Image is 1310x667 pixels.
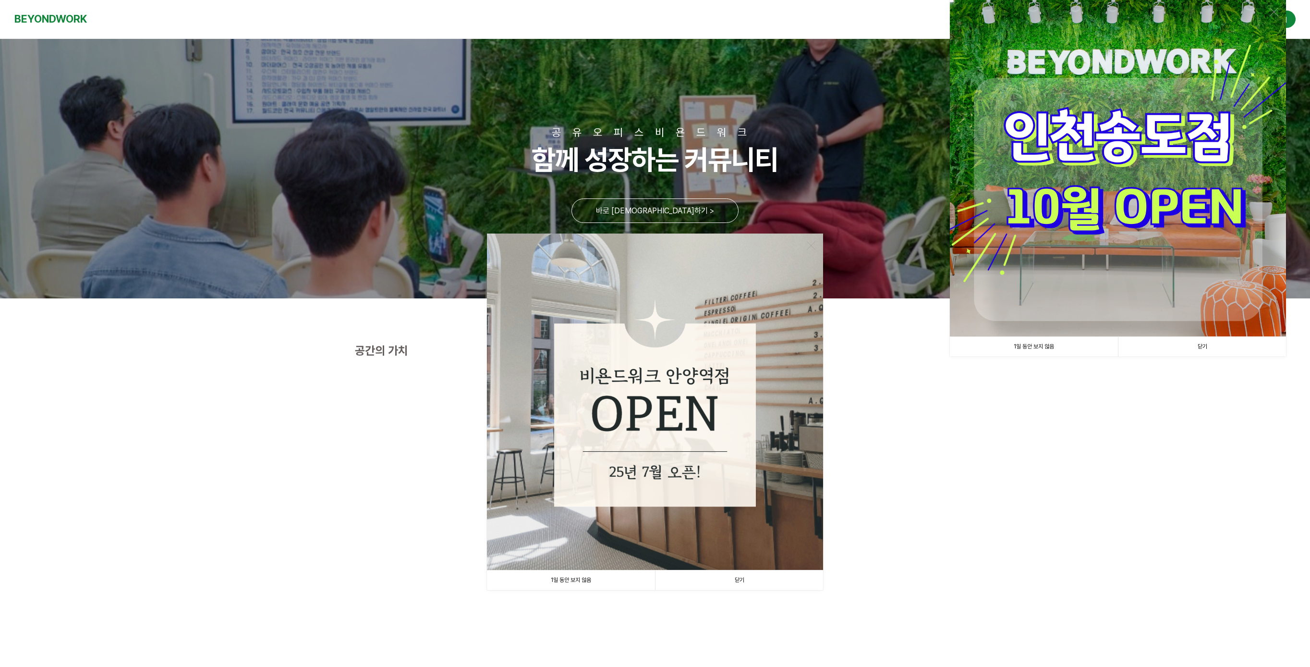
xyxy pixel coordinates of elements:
[487,570,655,590] a: 1일 동안 보지 않음
[487,234,823,570] img: d60f0a935bdb8.png
[14,10,87,28] a: BEYONDWORK
[1118,337,1286,357] a: 닫기
[355,344,408,358] strong: 공간의 가치
[950,337,1118,357] a: 1일 동안 보지 않음
[655,570,823,590] a: 닫기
